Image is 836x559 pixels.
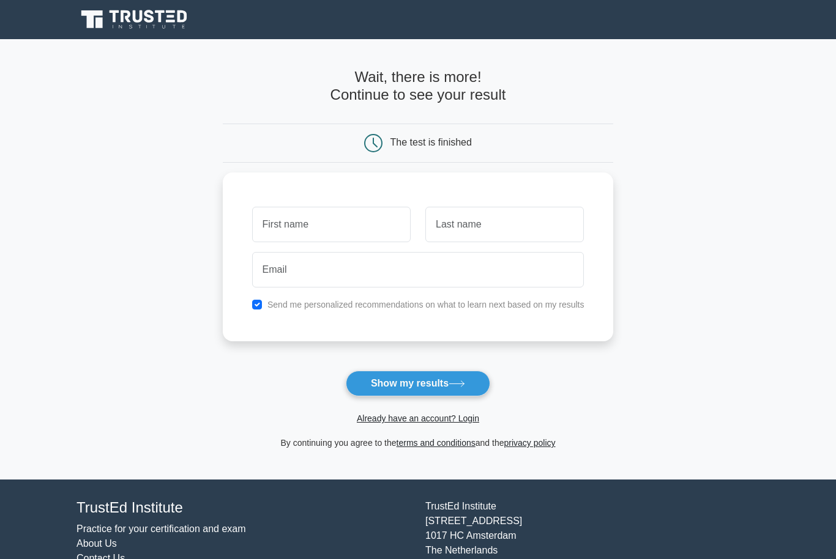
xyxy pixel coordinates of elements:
a: Already have an account? Login [357,413,479,423]
input: First name [252,207,411,242]
a: About Us [77,538,117,549]
a: terms and conditions [397,438,476,448]
input: Email [252,252,584,287]
h4: TrustEd Institute [77,499,411,517]
h4: Wait, there is more! Continue to see your result [223,68,614,104]
label: Send me personalized recommendations on what to learn next based on my results [267,300,584,309]
a: Practice for your certification and exam [77,524,246,534]
button: Show my results [346,371,490,396]
div: By continuing you agree to the and the [215,435,621,450]
input: Last name [425,207,584,242]
a: privacy policy [504,438,556,448]
div: The test is finished [390,137,472,147]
